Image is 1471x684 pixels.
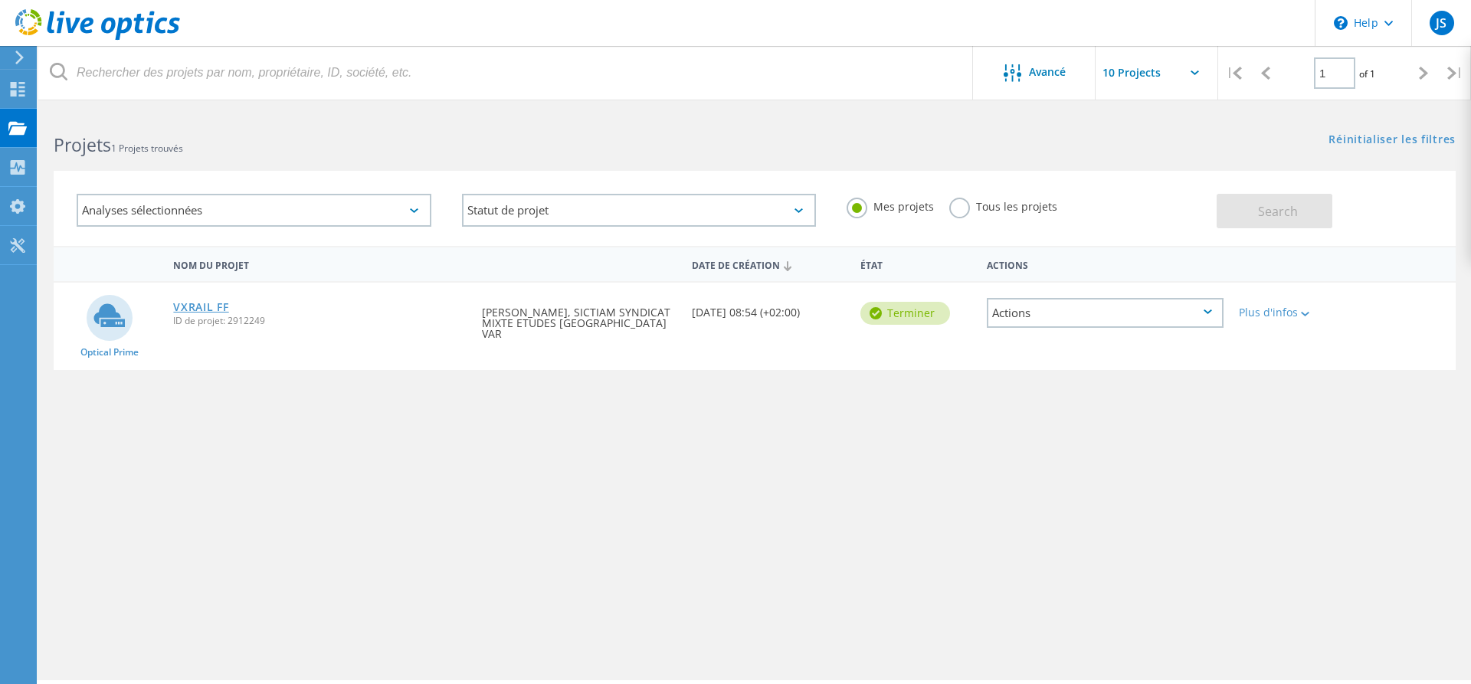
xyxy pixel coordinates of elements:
[77,194,431,227] div: Analyses sélectionnées
[684,250,853,279] div: Date de création
[1029,67,1066,77] span: Avancé
[1239,307,1335,318] div: Plus d'infos
[15,32,180,43] a: Live Optics Dashboard
[462,194,817,227] div: Statut de projet
[38,46,974,100] input: Rechercher des projets par nom, propriétaire, ID, société, etc.
[474,283,685,355] div: [PERSON_NAME], SICTIAM SYNDICAT MIXTE ETUDES [GEOGRAPHIC_DATA] VAR
[847,198,934,212] label: Mes projets
[1218,46,1250,100] div: |
[987,298,1224,328] div: Actions
[173,316,467,326] span: ID de projet: 2912249
[684,283,853,333] div: [DATE] 08:54 (+02:00)
[949,198,1057,212] label: Tous les projets
[1359,67,1375,80] span: of 1
[111,142,183,155] span: 1 Projets trouvés
[1440,46,1471,100] div: |
[80,348,139,357] span: Optical Prime
[54,133,111,157] b: Projets
[165,250,474,278] div: Nom du projet
[979,250,1231,278] div: Actions
[860,302,950,325] div: Terminer
[1334,16,1348,30] svg: \n
[853,250,979,278] div: État
[1258,203,1298,220] span: Search
[1217,194,1332,228] button: Search
[1436,17,1446,29] span: JS
[1328,134,1456,147] a: Réinitialiser les filtres
[173,302,228,313] a: VXRAIL FF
